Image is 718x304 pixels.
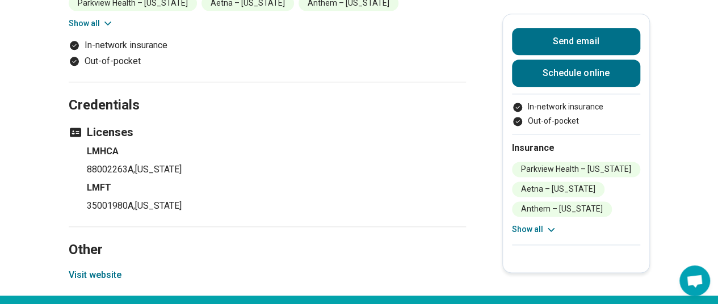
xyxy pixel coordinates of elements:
h3: Licenses [69,124,466,140]
p: 35001980A [87,199,466,213]
button: Visit website [69,268,121,282]
li: Out-of-pocket [512,115,640,127]
div: Open chat [679,265,710,296]
h4: LMFT [87,181,466,195]
span: , [US_STATE] [133,164,182,175]
h2: Other [69,213,466,260]
li: Anthem – [US_STATE] [512,201,612,217]
ul: Payment options [512,101,640,127]
li: In-network insurance [69,39,466,52]
ul: Payment options [69,39,466,68]
li: Aetna – [US_STATE] [512,181,604,197]
button: Show all [69,18,114,29]
h2: Credentials [69,69,466,115]
span: , [US_STATE] [133,200,182,211]
button: Show all [512,223,557,235]
h2: Insurance [512,141,640,155]
a: Schedule online [512,60,640,87]
button: Send email [512,28,640,55]
li: In-network insurance [512,101,640,113]
h4: LMHCA [87,145,466,158]
li: Parkview Health – [US_STATE] [512,162,640,177]
p: 88002263A [87,163,466,176]
li: Out-of-pocket [69,54,466,68]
